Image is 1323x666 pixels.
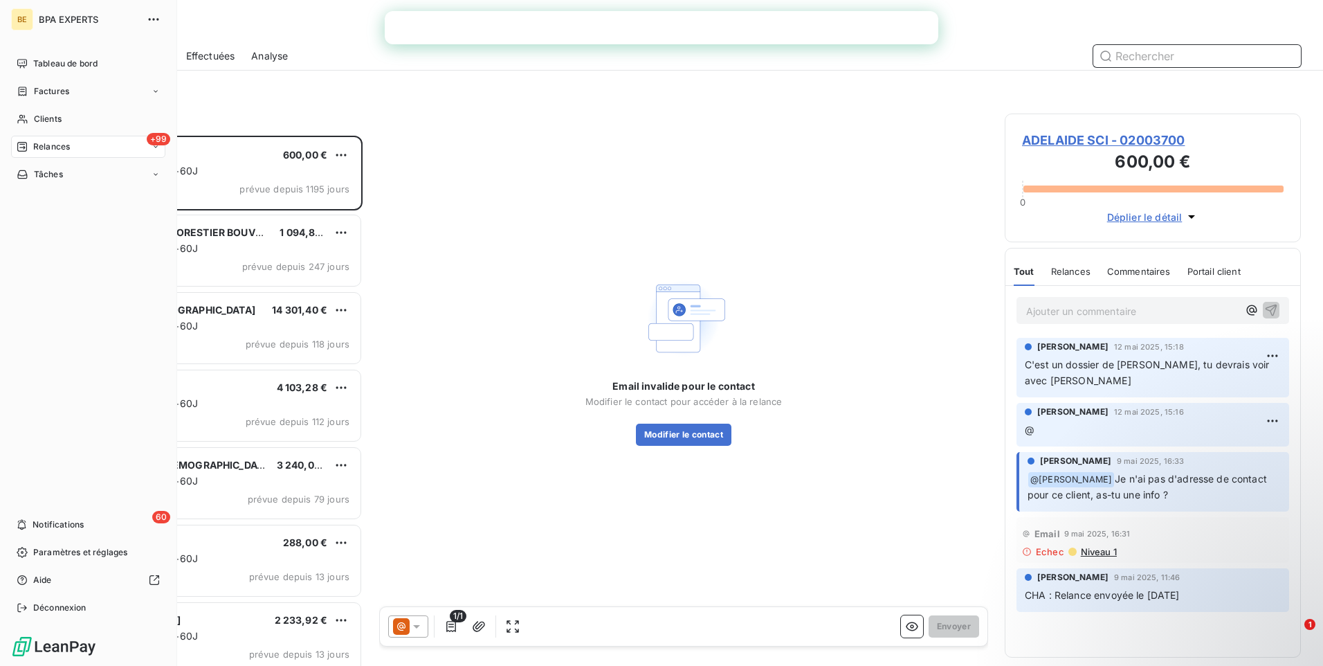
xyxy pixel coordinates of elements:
span: Commentaires [1107,266,1171,277]
span: 9 mai 2025, 16:33 [1117,457,1185,465]
span: 4 103,28 € [277,381,328,393]
span: BPA EXPERTS [39,14,138,25]
span: Relances [33,141,70,153]
h3: 600,00 € [1022,150,1284,177]
span: 1 094,80 € [280,226,331,238]
span: @ [PERSON_NAME] [1028,472,1114,488]
span: prévue depuis 247 jours [242,261,349,272]
span: Tableau de bord [33,57,98,70]
span: 1/1 [450,610,466,622]
span: prévue depuis 13 jours [249,649,349,660]
span: Effectuées [186,49,235,63]
button: Déplier le détail [1103,209,1203,225]
span: Tout [1014,266,1034,277]
span: C'est un dossier de [PERSON_NAME], tu devrais voir avec [PERSON_NAME] [1025,359,1272,386]
span: Déplier le détail [1107,210,1183,224]
span: Paramètres et réglages [33,546,127,559]
span: [PERSON_NAME] [1040,455,1111,467]
iframe: Intercom notifications message [1046,532,1323,629]
button: Modifier le contact [636,424,731,446]
span: 600,00 € [283,149,327,161]
img: Logo LeanPay [11,636,97,658]
span: 3 240,00 € [277,459,330,471]
span: Je n'ai pas d'adresse de contact pour ce client, as-tu une info ? [1028,473,1270,501]
span: 12 mai 2025, 15:18 [1114,343,1184,351]
span: Notifications [33,519,84,531]
span: [PERSON_NAME] [1037,571,1108,584]
span: CENTRES DE [DEMOGRAPHIC_DATA] [98,459,273,471]
span: [PERSON_NAME] [1037,341,1108,353]
span: 9 mai 2025, 16:31 [1064,530,1131,538]
span: Tâches [34,168,63,181]
span: Email invalide pour le contact [612,379,755,393]
span: Clients [34,113,62,125]
span: Relances [1051,266,1091,277]
span: 2 233,92 € [275,614,328,626]
span: [PERSON_NAME] [1037,406,1108,418]
button: Envoyer [929,615,979,638]
div: grid [66,136,363,666]
span: prévue depuis 13 jours [249,571,349,582]
span: Email [1034,528,1060,539]
span: 1 [1304,619,1315,630]
span: +99 [147,133,170,145]
span: Echec [1036,546,1064,557]
span: prévue depuis 79 jours [248,494,349,505]
span: Aide [33,574,52,586]
span: Analyse [251,49,288,63]
a: Aide [11,569,165,591]
span: 0 [1020,197,1025,208]
span: 14 301,40 € [272,304,327,316]
iframe: Intercom live chat bannière [385,11,938,44]
img: Empty state [639,274,728,363]
span: prévue depuis 1195 jours [239,183,349,195]
span: Factures [34,85,69,98]
span: GROUPEMENT FORESTIER BOUVET- P [98,226,281,238]
span: Modifier le contact pour accéder à la relance [585,396,783,407]
span: 12 mai 2025, 15:16 [1114,408,1184,416]
div: BE [11,8,33,30]
iframe: Intercom live chat [1276,619,1309,652]
input: Rechercher [1093,45,1301,67]
span: CHA : Relance envoyée le [DATE] [1025,589,1180,601]
span: Portail client [1187,266,1241,277]
span: prévue depuis 118 jours [246,339,349,350]
span: Déconnexion [33,602,86,614]
span: prévue depuis 112 jours [246,416,349,427]
span: @ [1025,424,1034,435]
span: ADELAIDE SCI - 02003700 [1022,131,1284,150]
span: 288,00 € [283,537,327,548]
span: 60 [152,511,170,523]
